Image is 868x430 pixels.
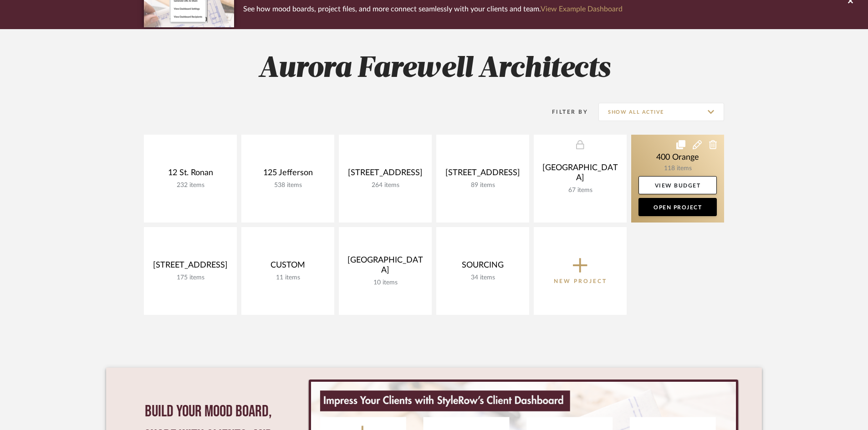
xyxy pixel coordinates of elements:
[249,168,327,182] div: 125 Jefferson
[151,260,230,274] div: [STREET_ADDRESS]
[346,255,424,279] div: [GEOGRAPHIC_DATA]
[638,198,717,216] a: Open Project
[444,274,522,282] div: 34 items
[106,52,762,86] h2: Aurora Farewell Architects
[346,182,424,189] div: 264 items
[540,107,588,116] div: Filter By
[249,182,327,189] div: 538 items
[346,279,424,287] div: 10 items
[444,168,522,182] div: [STREET_ADDRESS]
[554,277,607,286] p: New Project
[243,3,623,15] p: See how mood boards, project files, and more connect seamlessly with your clients and team.
[541,5,623,13] a: View Example Dashboard
[541,187,619,194] div: 67 items
[151,182,230,189] div: 232 items
[541,163,619,187] div: [GEOGRAPHIC_DATA]
[534,227,627,315] button: New Project
[151,168,230,182] div: 12 St. Ronan
[346,168,424,182] div: [STREET_ADDRESS]
[249,274,327,282] div: 11 items
[638,176,717,194] a: View Budget
[444,260,522,274] div: SOURCING
[249,260,327,274] div: CUSTOM
[444,182,522,189] div: 89 items
[151,274,230,282] div: 175 items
